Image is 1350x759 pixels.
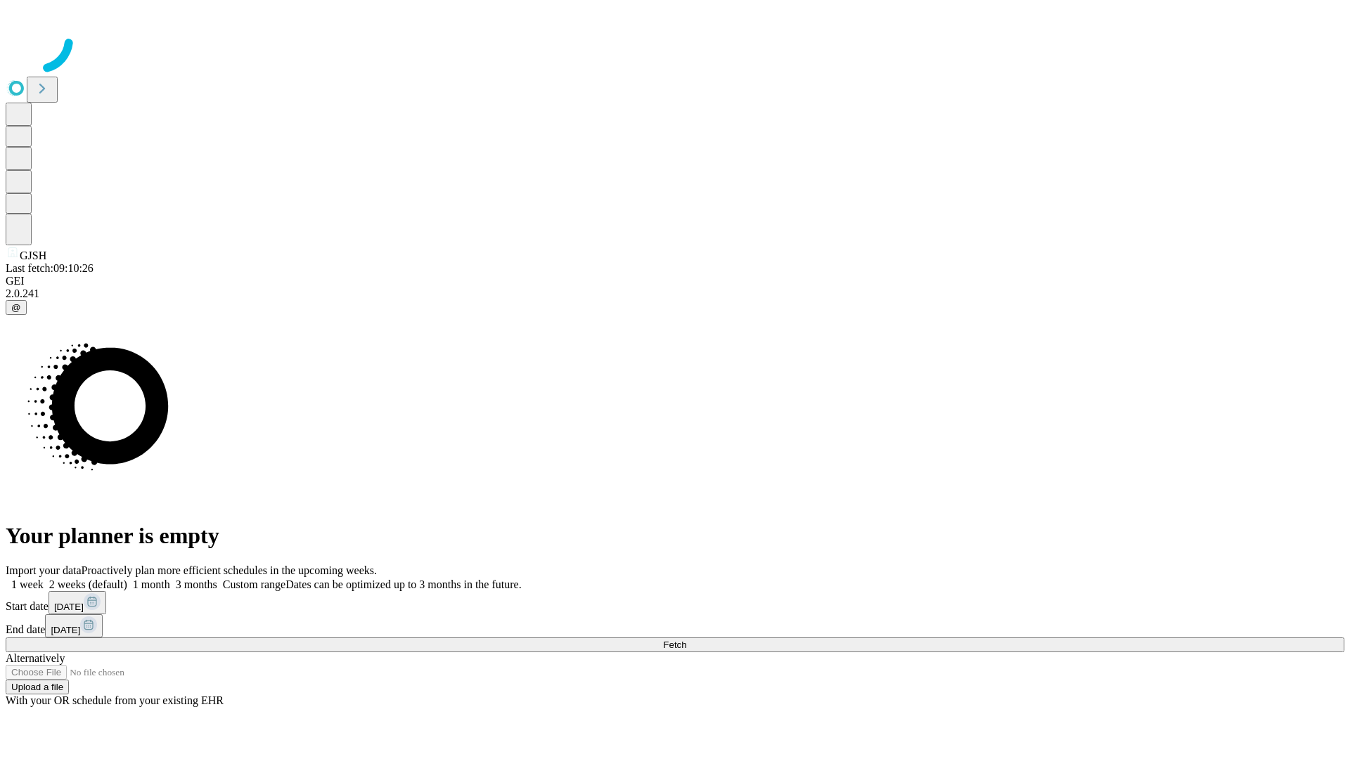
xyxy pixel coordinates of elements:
[20,249,46,261] span: GJSH
[6,262,94,274] span: Last fetch: 09:10:26
[6,523,1344,549] h1: Your planner is empty
[133,578,170,590] span: 1 month
[6,564,82,576] span: Import your data
[6,652,65,664] span: Alternatively
[6,614,1344,637] div: End date
[49,578,127,590] span: 2 weeks (default)
[6,287,1344,300] div: 2.0.241
[51,625,80,635] span: [DATE]
[11,302,21,313] span: @
[285,578,521,590] span: Dates can be optimized up to 3 months in the future.
[82,564,377,576] span: Proactively plan more efficient schedules in the upcoming weeks.
[49,591,106,614] button: [DATE]
[223,578,285,590] span: Custom range
[45,614,103,637] button: [DATE]
[6,637,1344,652] button: Fetch
[663,640,686,650] span: Fetch
[11,578,44,590] span: 1 week
[6,275,1344,287] div: GEI
[54,602,84,612] span: [DATE]
[6,680,69,694] button: Upload a file
[176,578,217,590] span: 3 months
[6,300,27,315] button: @
[6,591,1344,614] div: Start date
[6,694,224,706] span: With your OR schedule from your existing EHR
